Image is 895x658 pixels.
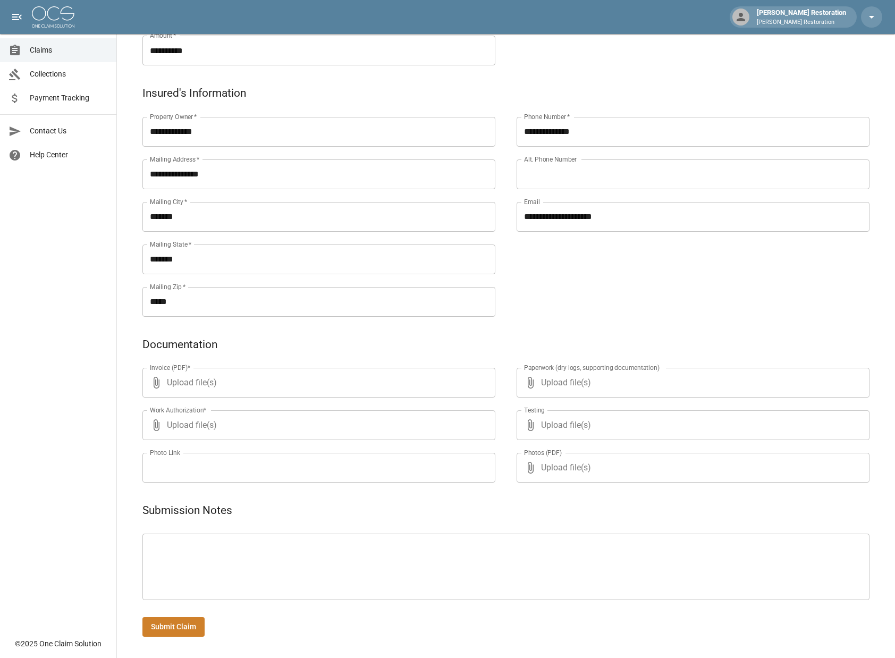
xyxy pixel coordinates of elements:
label: Testing [524,406,545,415]
label: Work Authorization* [150,406,207,415]
label: Mailing Zip [150,282,186,291]
img: ocs-logo-white-transparent.png [32,6,74,28]
label: Phone Number [524,112,570,121]
button: open drawer [6,6,28,28]
span: Collections [30,69,108,80]
span: Upload file(s) [541,410,841,440]
span: Upload file(s) [541,368,841,398]
label: Mailing City [150,197,188,206]
span: Upload file(s) [167,410,467,440]
button: Submit Claim [142,617,205,637]
p: [PERSON_NAME] Restoration [757,18,846,27]
div: [PERSON_NAME] Restoration [753,7,850,27]
span: Upload file(s) [541,453,841,483]
span: Payment Tracking [30,92,108,104]
label: Photo Link [150,448,180,457]
label: Mailing State [150,240,191,249]
label: Photos (PDF) [524,448,562,457]
label: Alt. Phone Number [524,155,577,164]
span: Contact Us [30,125,108,137]
label: Paperwork (dry logs, supporting documentation) [524,363,660,372]
span: Upload file(s) [167,368,467,398]
label: Amount [150,31,176,40]
label: Email [524,197,540,206]
span: Claims [30,45,108,56]
label: Invoice (PDF)* [150,363,191,372]
label: Mailing Address [150,155,199,164]
div: © 2025 One Claim Solution [15,638,102,649]
label: Property Owner [150,112,197,121]
span: Help Center [30,149,108,161]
